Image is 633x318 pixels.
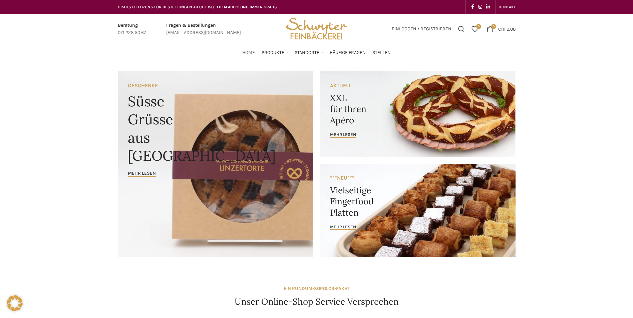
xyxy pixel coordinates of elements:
[284,26,349,31] a: Site logo
[496,0,519,14] div: Secondary navigation
[476,2,484,12] a: Instagram social link
[114,46,519,59] div: Main navigation
[320,164,516,257] a: Banner link
[468,22,482,36] div: Meine Wunschliste
[372,50,391,56] span: Stellen
[320,71,516,157] a: Banner link
[372,46,391,59] a: Stellen
[484,2,492,12] a: Linkedin social link
[330,46,366,59] a: Häufige Fragen
[284,14,349,44] img: Bäckerei Schwyter
[118,5,277,9] span: GRATIS LIEFERUNG FÜR BESTELLUNGEN AB CHF 150 - FILIALABHOLUNG IMMER GRATIS
[499,0,516,14] a: KONTAKT
[455,22,468,36] a: Suchen
[118,22,146,37] a: Infobox link
[262,46,288,59] a: Produkte
[330,50,366,56] span: Häufige Fragen
[166,22,241,37] a: Infobox link
[235,296,399,308] h4: Unser Online-Shop Service Versprechen
[388,22,455,36] a: Einloggen / Registrieren
[469,2,476,12] a: Facebook social link
[242,50,255,56] span: Home
[483,22,519,36] a: 0 CHF0.00
[295,46,323,59] a: Standorte
[262,50,284,56] span: Produkte
[284,286,349,291] strong: EIN RUNDUM-SORGLOS-PAKET
[491,24,496,29] span: 0
[295,50,319,56] span: Standorte
[498,26,516,32] bdi: 0.00
[476,24,481,29] span: 0
[498,26,507,32] span: CHF
[118,71,313,257] a: Banner link
[499,5,516,9] span: KONTAKT
[242,46,255,59] a: Home
[468,22,482,36] a: 0
[392,27,451,31] span: Einloggen / Registrieren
